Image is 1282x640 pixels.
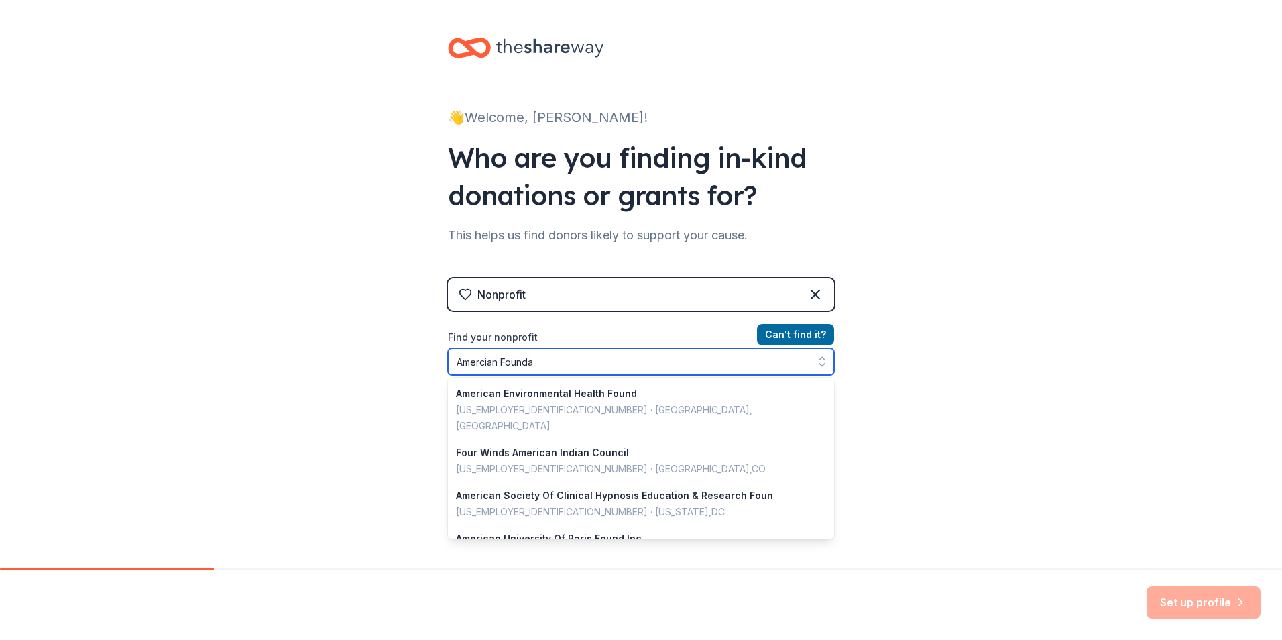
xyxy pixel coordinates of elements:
[456,402,810,434] div: [US_EMPLOYER_IDENTIFICATION_NUMBER] · [GEOGRAPHIC_DATA] , [GEOGRAPHIC_DATA]
[456,504,810,520] div: [US_EMPLOYER_IDENTIFICATION_NUMBER] · [US_STATE] , DC
[456,386,810,402] div: American Environmental Health Found
[456,445,810,461] div: Four Winds American Indian Council
[448,348,834,375] input: Search by name, EIN, or city
[456,488,810,504] div: American Society Of Clinical Hypnosis Education & Research Foun
[456,461,810,477] div: [US_EMPLOYER_IDENTIFICATION_NUMBER] · [GEOGRAPHIC_DATA] , CO
[456,531,810,547] div: American University Of Paris Found Inc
